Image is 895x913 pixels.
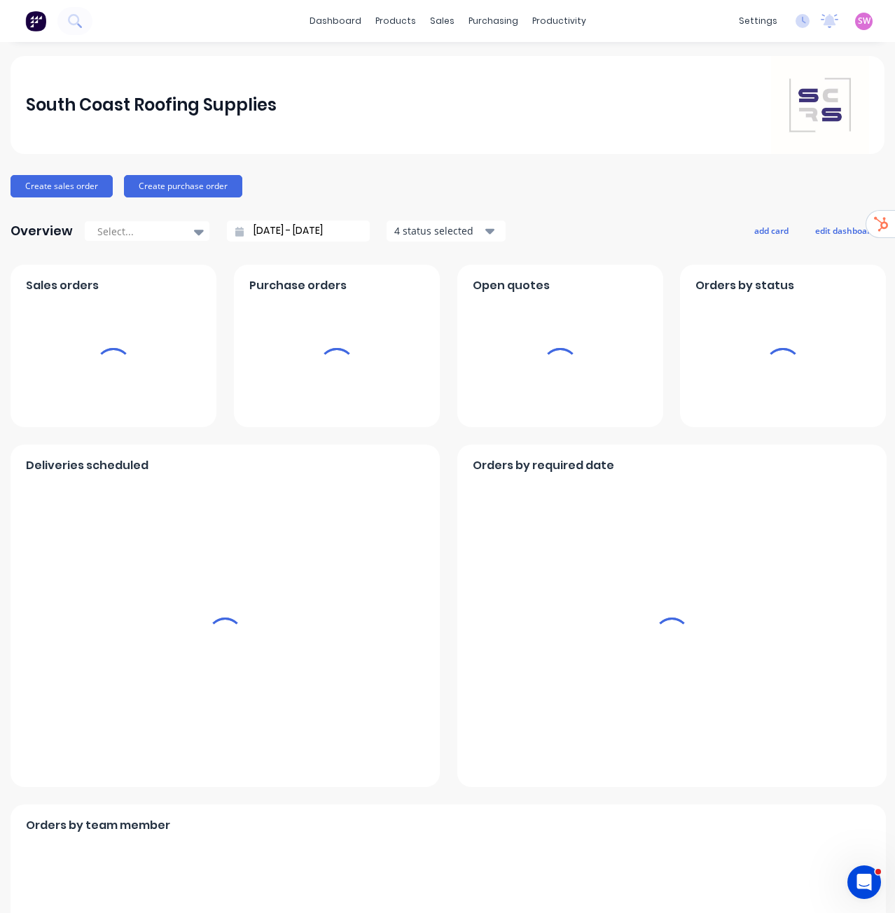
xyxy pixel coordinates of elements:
span: Orders by required date [473,457,614,474]
span: Deliveries scheduled [26,457,148,474]
div: purchasing [462,11,525,32]
div: Overview [11,217,73,245]
iframe: Intercom live chat [847,865,881,899]
div: 4 status selected [394,223,483,238]
span: Open quotes [473,277,550,294]
div: productivity [525,11,593,32]
span: SW [858,15,870,27]
span: Orders by team member [26,817,170,834]
button: Create purchase order [124,175,242,197]
button: edit dashboard [806,221,884,239]
a: dashboard [303,11,368,32]
span: Purchase orders [249,277,347,294]
div: South Coast Roofing Supplies [26,91,277,119]
div: settings [732,11,784,32]
button: 4 status selected [387,221,506,242]
span: Orders by status [695,277,794,294]
img: South Coast Roofing Supplies [771,56,869,154]
img: Factory [25,11,46,32]
div: products [368,11,423,32]
button: Create sales order [11,175,113,197]
button: add card [745,221,798,239]
div: sales [423,11,462,32]
span: Sales orders [26,277,99,294]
